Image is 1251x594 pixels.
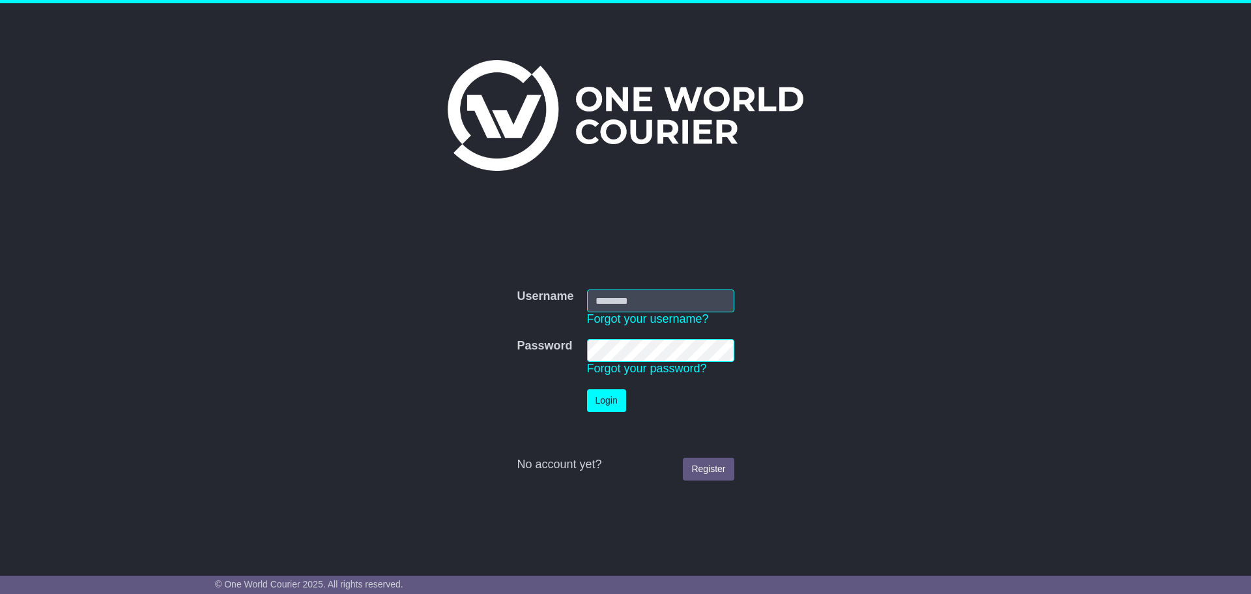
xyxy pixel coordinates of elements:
a: Register [683,458,734,481]
a: Forgot your password? [587,362,707,375]
a: Forgot your username? [587,312,709,325]
label: Password [517,339,572,353]
label: Username [517,290,573,304]
div: No account yet? [517,458,734,472]
span: © One World Courier 2025. All rights reserved. [215,579,403,589]
button: Login [587,389,626,412]
img: One World [448,60,803,171]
